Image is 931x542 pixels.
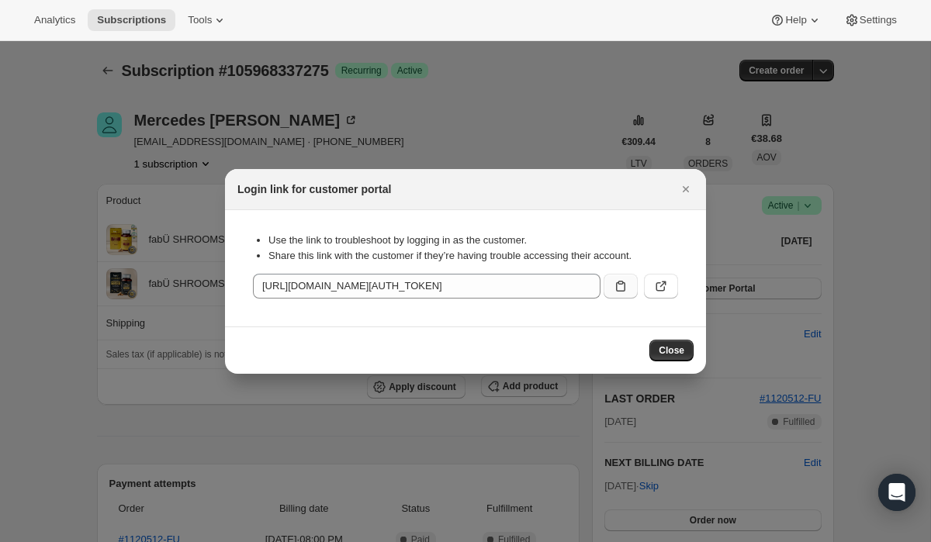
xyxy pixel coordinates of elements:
[178,9,237,31] button: Tools
[860,14,897,26] span: Settings
[97,14,166,26] span: Subscriptions
[268,248,678,264] li: Share this link with the customer if they’re having trouble accessing their account.
[785,14,806,26] span: Help
[649,340,694,361] button: Close
[659,344,684,357] span: Close
[25,9,85,31] button: Analytics
[88,9,175,31] button: Subscriptions
[760,9,831,31] button: Help
[835,9,906,31] button: Settings
[878,474,915,511] div: Open Intercom Messenger
[268,233,678,248] li: Use the link to troubleshoot by logging in as the customer.
[675,178,697,200] button: Close
[34,14,75,26] span: Analytics
[188,14,212,26] span: Tools
[237,181,391,197] h2: Login link for customer portal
